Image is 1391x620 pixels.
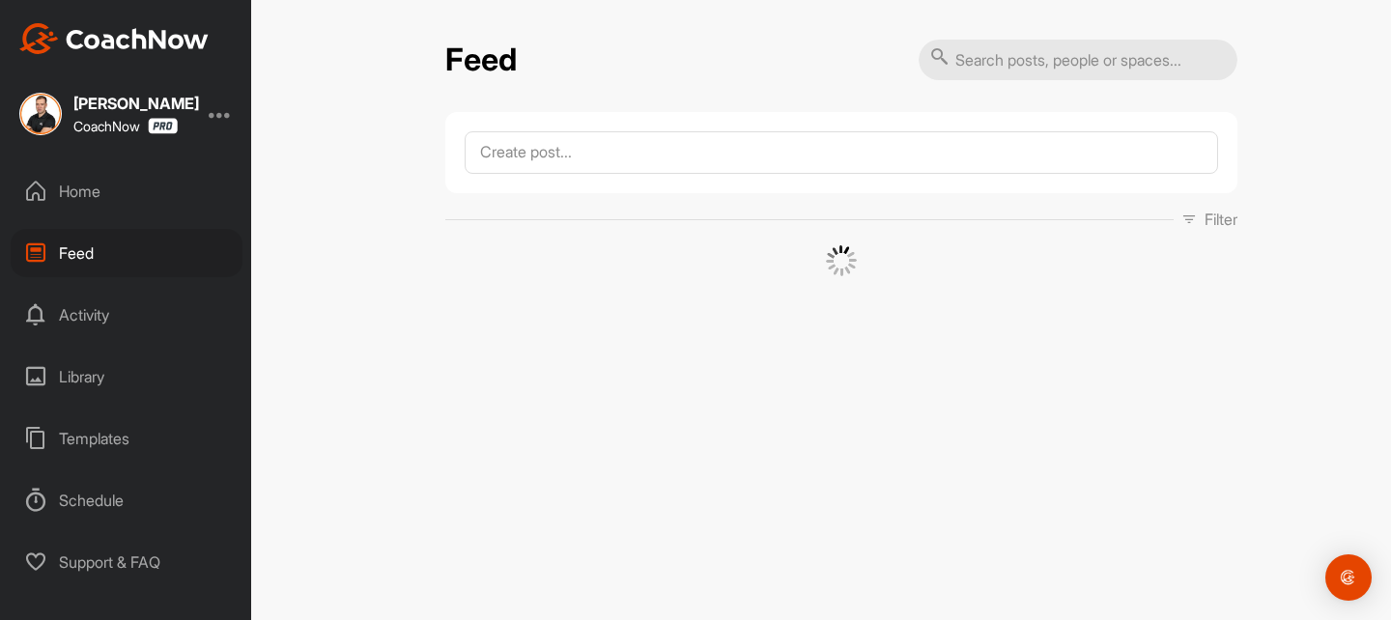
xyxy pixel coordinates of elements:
[11,229,242,277] div: Feed
[11,352,242,401] div: Library
[445,42,517,79] h2: Feed
[19,93,62,135] img: square_38f7acb14888d2e6b63db064192df83b.jpg
[148,118,178,134] img: CoachNow Pro
[19,23,209,54] img: CoachNow
[1205,208,1237,231] p: Filter
[11,538,242,586] div: Support & FAQ
[919,40,1237,80] input: Search posts, people or spaces...
[1325,554,1372,601] div: Open Intercom Messenger
[11,291,242,339] div: Activity
[826,245,857,276] img: G6gVgL6ErOh57ABN0eRmCEwV0I4iEi4d8EwaPGI0tHgoAbU4EAHFLEQAh+QQFCgALACwIAA4AGAASAAAEbHDJSesaOCdk+8xg...
[11,167,242,215] div: Home
[11,476,242,524] div: Schedule
[73,96,199,111] div: [PERSON_NAME]
[11,414,242,463] div: Templates
[73,118,178,134] div: CoachNow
